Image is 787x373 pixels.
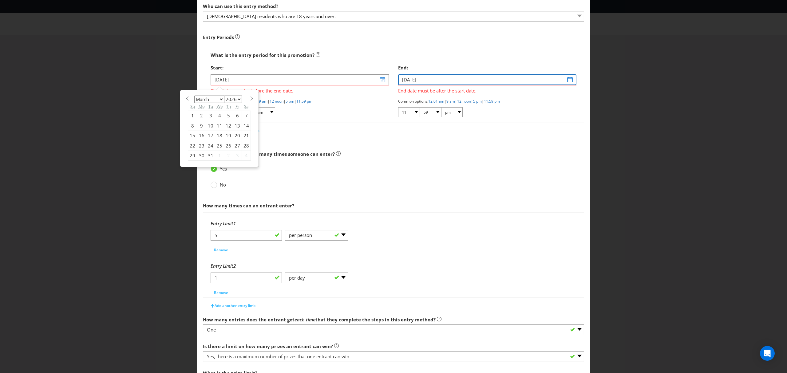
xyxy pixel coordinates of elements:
a: 11:59 pm [484,99,500,104]
div: 7 [242,111,251,121]
span: Yes [220,166,227,172]
span: | [455,99,457,104]
span: 1 [233,220,236,226]
span: | [267,99,270,104]
div: 11 [215,121,224,131]
input: DD/MM/YY [398,74,576,85]
span: | [294,99,296,104]
div: 25 [215,141,224,151]
span: End date must be after the start date. [398,85,576,94]
div: 30 [197,151,206,160]
a: 12:01 am [428,99,444,104]
abbr: Thursday [226,104,231,109]
div: 28 [242,141,251,151]
abbr: Wednesday [217,104,223,109]
span: Start date must be before the end date. [211,85,389,94]
button: Add another entry limit [208,301,259,310]
div: 20 [233,131,242,141]
div: 2 [197,111,206,121]
span: Entry Limit [211,263,233,269]
a: 11:59 pm [296,99,312,104]
span: Who can use this entry method? [203,3,278,9]
div: 9 [197,121,206,131]
div: 21 [242,131,251,141]
div: 5 [224,111,233,121]
div: End: [398,61,576,74]
div: 6 [233,111,242,121]
div: 4 [215,111,224,121]
span: that they complete the steps in this entry method? [315,316,436,323]
div: 29 [188,151,197,160]
div: 26 [224,141,233,151]
div: 12 [224,121,233,131]
input: DD/MM/YY [211,74,389,85]
div: 31 [206,151,215,160]
div: Start: [211,61,389,74]
span: What is the entry period for this promotion? [211,52,314,58]
a: 12 noon [270,99,283,104]
a: 5 pm [473,99,482,104]
div: 15 [188,131,197,141]
div: 23 [197,141,206,151]
div: 4 [242,151,251,160]
div: 19 [224,131,233,141]
span: | [471,99,473,104]
abbr: Monday [199,104,205,109]
span: Entry Limit [211,220,233,226]
span: How many times can an entrant enter? [203,202,294,209]
abbr: Saturday [244,104,248,109]
div: Open Intercom Messenger [760,346,775,361]
span: 2 [233,263,236,269]
span: Add another entry limit [215,303,256,308]
div: 24 [206,141,215,151]
a: 9 am [446,99,455,104]
div: 10 [206,121,215,131]
span: Common options: [398,99,428,104]
span: Is there a limit on how many prizes an entrant can win? [203,343,333,349]
div: 18 [215,131,224,141]
div: 22 [188,141,197,151]
strong: Entry Periods [203,34,234,40]
a: 9 am [259,99,267,104]
div: 8 [188,121,197,131]
abbr: Friday [235,104,239,109]
div: 14 [242,121,251,131]
span: Are there limits on how many times someone can enter? [203,151,335,157]
em: each time [295,316,315,323]
span: | [283,99,286,104]
a: 5 pm [286,99,294,104]
div: 2 [224,151,233,160]
div: 13 [233,121,242,131]
div: 3 [206,111,215,121]
div: 27 [233,141,242,151]
button: Remove [211,245,231,255]
div: 3 [233,151,242,160]
abbr: Tuesday [208,104,213,109]
span: | [444,99,446,104]
span: Remove [214,247,228,253]
a: 12 noon [457,99,471,104]
span: | [482,99,484,104]
span: Remove [214,290,228,295]
span: How many entries does the entrant get [203,316,295,323]
div: 17 [206,131,215,141]
div: 1 [188,111,197,121]
span: No [220,182,226,188]
abbr: Sunday [190,104,195,109]
div: 16 [197,131,206,141]
button: Remove [211,288,231,297]
div: 1 [215,151,224,160]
